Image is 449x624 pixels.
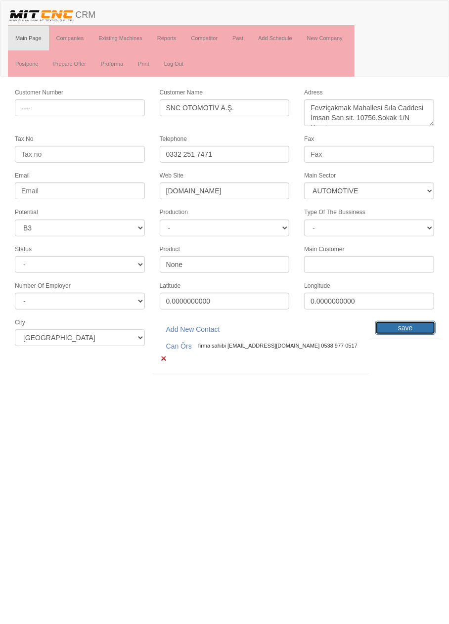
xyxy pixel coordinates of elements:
[15,208,38,217] label: Potential
[15,89,63,97] label: Customer Number
[304,172,336,180] label: Main Sector
[45,51,93,76] a: Prepare Offer
[160,245,180,254] label: Product
[304,282,330,290] label: Longitude
[304,208,365,217] label: Type Of The Bussiness
[304,99,434,126] textarea: Fevziçakmak Mahallesi Sıla Caddesi İmsan San sit. 10756.Sokak 1/N Karatay
[304,245,344,254] label: Main Customer
[15,318,25,327] label: City
[150,26,184,50] a: Reports
[160,182,290,199] input: Web site
[0,0,103,25] a: CRM
[160,282,181,290] label: Latitude
[8,26,49,50] a: Main Page
[8,51,45,76] a: Postpone
[160,135,187,143] label: Telephone
[160,355,168,362] img: Edit
[160,146,290,163] input: Telephone
[93,51,131,76] a: Proforma
[131,51,157,76] a: Print
[15,135,33,143] label: Tax No
[304,89,322,97] label: Adress
[304,146,434,163] input: Fax
[15,282,71,290] label: Number Of Employer
[160,172,183,180] label: Web Site
[160,321,226,338] a: Add New Contact
[304,135,314,143] label: Fax
[375,321,436,335] input: save
[49,26,91,50] a: Companies
[8,8,75,23] img: header.png
[225,26,251,50] a: Past
[160,89,203,97] label: Customer Name
[91,26,150,50] a: Existing Machines
[157,51,191,76] a: Log Out
[15,146,145,163] input: Tax no
[160,208,188,217] label: Production
[15,99,145,116] input: Customer No
[15,245,32,254] label: Status
[160,338,198,355] a: Can Örs
[15,182,145,199] input: Email
[15,172,30,180] label: Email
[160,99,290,116] input: Customer Name
[251,26,300,50] a: Add Schedule
[300,26,350,50] a: New Company
[183,26,225,50] a: Competitor
[160,338,362,362] div: firma sahibi [EMAIL_ADDRESS][DOMAIN_NAME] 0538 977 0517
